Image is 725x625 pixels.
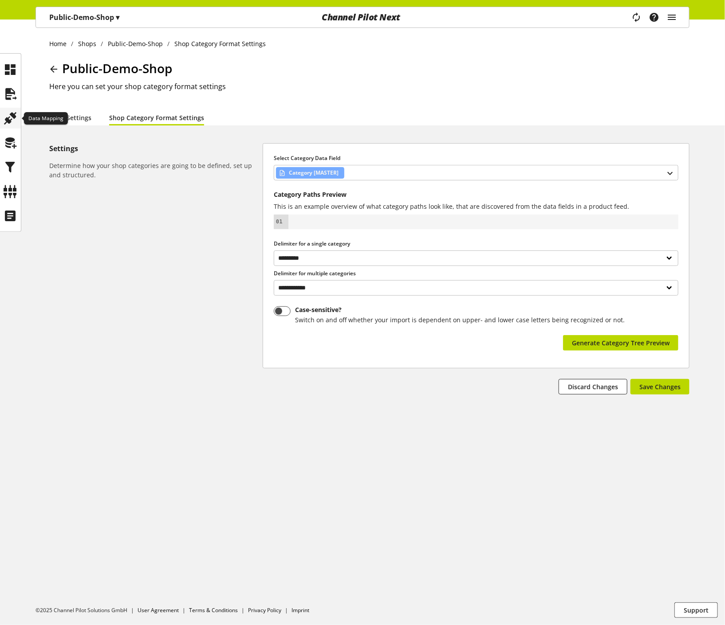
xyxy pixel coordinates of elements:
[274,218,284,226] div: 01
[674,602,718,618] button: Support
[568,382,618,391] span: Discard Changes
[295,306,625,313] div: Case-sensitive?
[274,191,678,198] p: Category Paths Preview
[35,606,138,614] li: ©2025 Channel Pilot Solutions GmbH
[572,338,670,348] span: Generate Category Tree Preview
[49,113,91,122] a: Shop Settings
[49,161,259,180] h6: Determine how your shop categories are going to be defined, set up and structured.
[49,12,119,23] p: Public-Demo-Shop
[74,39,101,48] a: Shops
[639,382,681,391] span: Save Changes
[24,112,68,125] div: Data Mapping
[138,606,179,614] a: User Agreement
[295,315,625,324] div: Switch on and off whether your import is dependent on upper- and lower case letters being recogni...
[248,606,281,614] a: Privacy Policy
[49,81,690,92] h2: Here you can set your shop category format settings
[274,270,356,277] span: Delimiter for multiple categories
[274,154,678,162] label: Select Category Data Field
[109,113,204,122] a: Shop Category Format Settings
[189,606,238,614] a: Terms & Conditions
[103,39,168,48] a: Public-Demo-Shop
[35,7,690,28] nav: main navigation
[289,168,339,178] span: Category [MASTER]
[559,379,627,395] button: Discard Changes
[684,605,709,615] span: Support
[292,606,309,614] a: Imprint
[630,379,690,395] button: Save Changes
[274,202,678,211] p: This is an example overview of what category paths look like, that are discovered from the data f...
[49,39,71,48] a: Home
[62,60,172,77] span: Public-Demo-Shop
[116,12,119,22] span: ▾
[49,143,259,154] h5: Settings
[274,240,350,247] span: Delimiter for a single category
[108,39,163,48] span: Public-Demo-Shop
[563,335,678,351] button: Generate Category Tree Preview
